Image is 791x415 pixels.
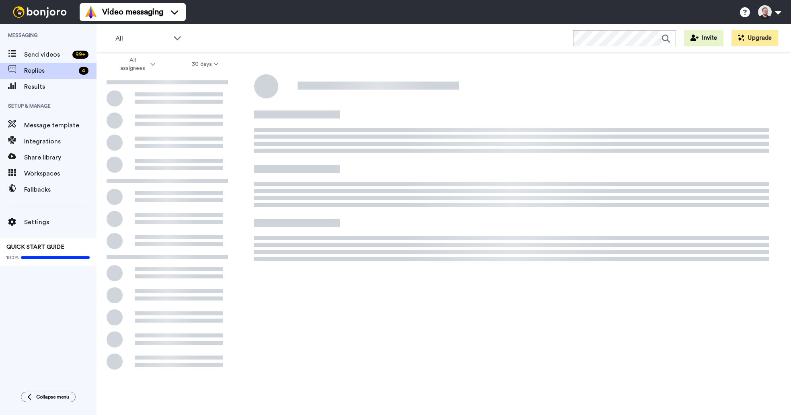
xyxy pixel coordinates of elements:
button: Invite [684,30,723,46]
span: Integrations [24,137,97,146]
span: 100% [6,254,19,261]
span: Collapse menu [36,394,69,400]
span: QUICK START GUIDE [6,244,64,250]
button: 30 days [174,57,237,72]
span: Workspaces [24,169,97,178]
span: Replies [24,66,76,76]
button: All assignees [98,53,174,76]
button: Upgrade [731,30,778,46]
button: Collapse menu [21,392,76,402]
div: 99 + [72,51,88,59]
img: vm-color.svg [84,6,97,18]
span: Send videos [24,50,69,59]
span: Settings [24,217,97,227]
span: Share library [24,153,97,162]
div: 4 [79,67,88,75]
span: All [115,34,169,43]
span: Message template [24,121,97,130]
img: bj-logo-header-white.svg [10,6,70,18]
span: Results [24,82,97,92]
span: Fallbacks [24,185,97,194]
span: All assignees [116,56,149,72]
span: Video messaging [102,6,163,18]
